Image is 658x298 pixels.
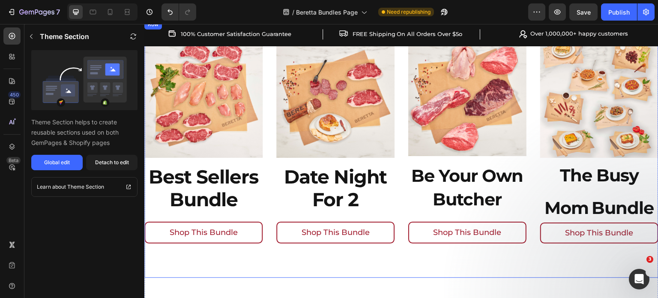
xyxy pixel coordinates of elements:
[421,204,489,214] p: Shop This Bundle
[56,7,60,17] p: 7
[292,8,294,17] span: /
[289,203,357,214] p: Shop This Bundle
[40,31,89,42] p: Theme Section
[95,159,129,166] div: Detach to edit
[401,141,510,194] span: The Busy Mom Bundle
[264,198,382,220] a: Shop This Bundle
[387,8,431,16] span: Need republishing
[396,15,514,134] img: The Busy Mom Bundle
[6,157,21,164] div: Beta
[577,9,591,16] span: Save
[264,14,382,132] img: Be Your Own Butcher Bundle
[646,256,653,263] span: 3
[289,165,358,186] span: Butcher
[162,3,196,21] div: Undo/Redo
[629,269,649,289] iframe: Intercom live chat
[86,155,138,170] button: Detach to edit
[3,3,64,21] button: 7
[31,117,138,148] p: Theme Section helps to create reusable sections used on both GemPages & Shopify pages
[608,8,630,17] div: Publish
[8,91,21,98] div: 450
[296,8,358,17] span: Beretta Bundles Page
[31,155,83,170] button: Global edit
[44,159,70,166] div: Global edit
[37,183,66,191] p: Learn about
[144,24,658,298] iframe: Design area
[601,3,637,21] button: Publish
[396,199,514,220] a: Shop This Bundle
[569,3,598,21] button: Save
[157,203,225,214] p: Shop This Bundle
[67,183,104,191] p: Theme Section
[31,177,138,197] a: Learn about Theme Section
[267,141,379,162] span: Be Your Own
